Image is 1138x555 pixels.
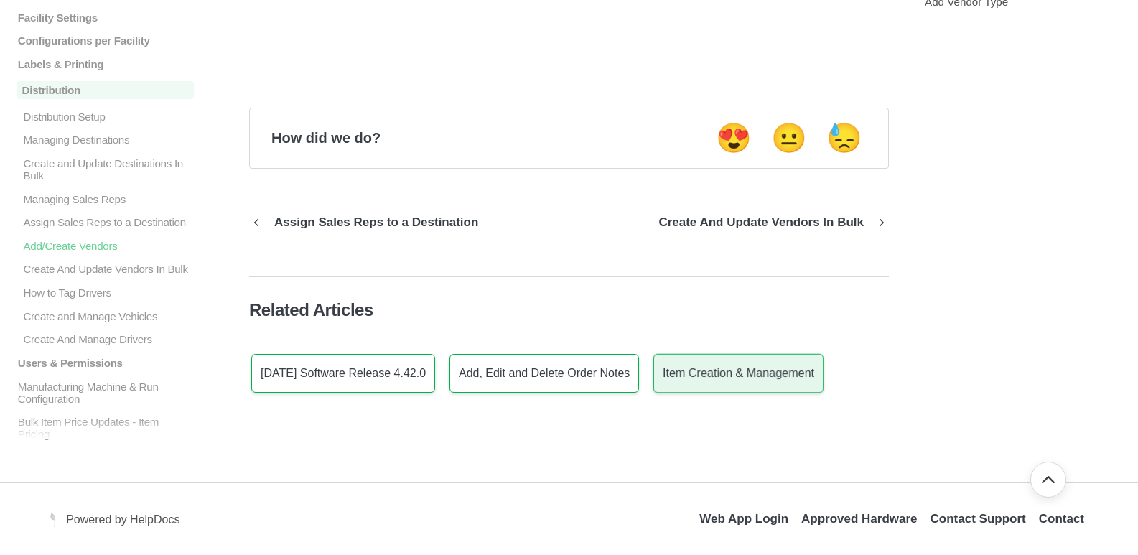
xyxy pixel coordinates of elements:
[261,367,426,380] p: [DATE] Software Release 4.42.0
[22,286,194,298] p: How to Tag Drivers
[11,309,194,322] a: Create and Manage Vehicles
[22,134,194,146] p: Managing Destinations
[11,157,194,181] a: Create and Update Destinations In Bulk
[251,354,435,393] a: [DATE] Software Release 4.42.0
[11,134,194,146] a: Managing Destinations
[931,512,1026,526] a: Opens in a new tab
[249,203,489,242] a: Go to previous article Assign Sales Reps to a Destination
[11,11,194,23] a: Facility Settings
[17,11,195,23] p: Facility Settings
[11,263,194,275] a: Create And Update Vendors In Bulk
[17,57,195,70] p: Labels & Printing
[17,34,195,47] p: Configurations per Facility
[11,286,194,298] a: How to Tag Drivers
[271,130,381,146] p: How did we do?
[699,512,788,526] a: Opens in a new tab
[11,416,194,440] a: Bulk Item Price Updates - Item Pricing
[66,513,179,526] span: Powered by HelpDocs
[654,354,823,393] a: Item Creation & Management
[17,380,195,404] p: Manufacturing Machine & Run Configuration
[22,239,194,251] p: Add/Create Vendors
[22,263,194,275] p: Create And Update Vendors In Bulk
[1030,462,1066,498] button: Go back to top of document
[11,192,194,205] a: Managing Sales Reps
[11,34,194,47] a: Configurations per Facility
[767,121,811,156] button: Neutral feedback button
[22,216,194,228] p: Assign Sales Reps to a Destination
[648,203,889,242] a: Go to next article Create And Update Vendors In Bulk
[22,309,194,322] p: Create and Manage Vehicles
[249,300,889,320] h4: Related Articles
[263,215,489,230] p: Assign Sales Reps to a Destination
[11,81,194,99] a: Distribution
[17,81,195,99] p: Distribution
[663,367,814,380] p: Item Creation & Management
[801,512,918,526] a: Opens in a new tab
[11,110,194,122] a: Distribution Setup
[22,192,194,205] p: Managing Sales Reps
[22,110,194,122] p: Distribution Setup
[59,512,179,526] a: Opens in a new tab
[712,121,756,156] button: Positive feedback button
[1039,512,1084,526] a: Contact
[11,380,194,404] a: Manufacturing Machine & Run Configuration
[11,57,194,70] a: Labels & Printing
[50,513,55,527] img: Flourish Help Center
[11,356,194,368] a: Users & Permissions
[17,416,195,440] p: Bulk Item Price Updates - Item Pricing
[11,239,194,251] a: Add/Create Vendors
[459,367,630,380] p: Add, Edit and Delete Order Notes
[11,333,194,345] a: Create And Manage Drivers
[449,354,639,393] a: Add, Edit and Delete Order Notes
[648,215,875,230] p: Create And Update Vendors In Bulk
[17,356,195,368] p: Users & Permissions
[22,157,194,181] p: Create and Update Destinations In Bulk
[50,512,59,526] a: Opens in a new tab
[11,216,194,228] a: Assign Sales Reps to a Destination
[822,121,867,156] button: Negative feedback button
[22,333,194,345] p: Create And Manage Drivers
